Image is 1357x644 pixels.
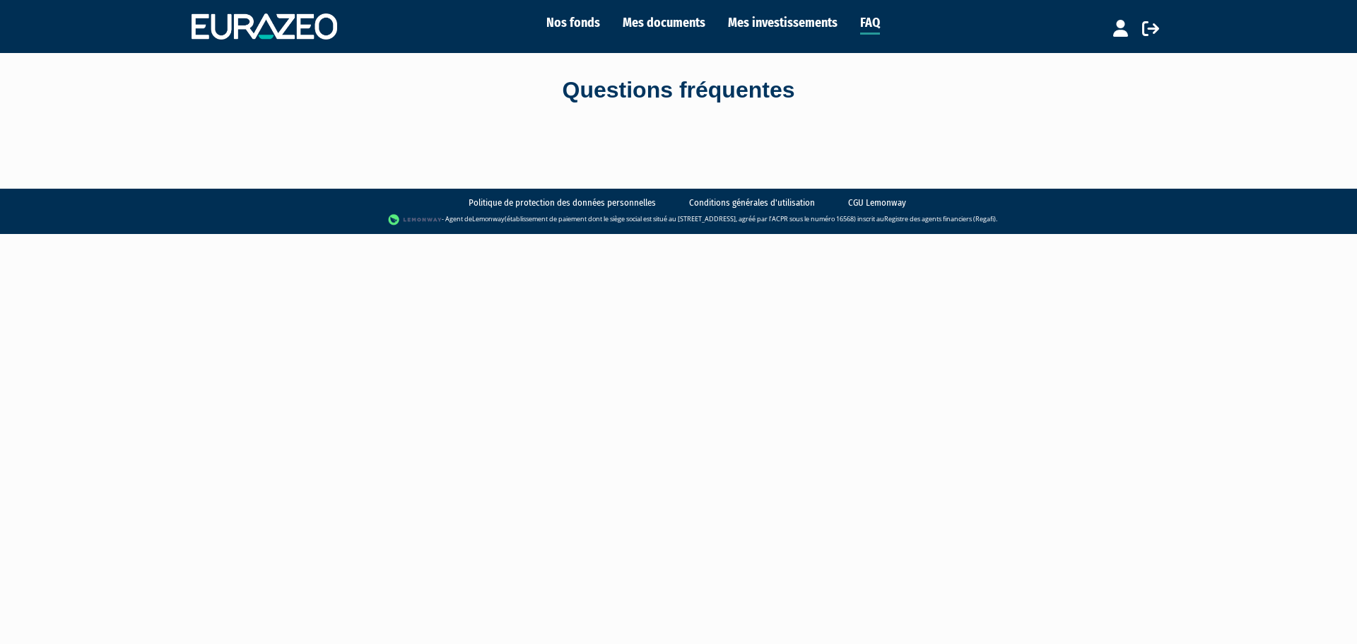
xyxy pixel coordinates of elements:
div: Questions fréquentes [276,74,1081,107]
a: FAQ [860,13,880,35]
a: Lemonway [472,214,505,223]
img: 1732889491-logotype_eurazeo_blanc_rvb.png [192,13,337,39]
a: Conditions générales d'utilisation [689,197,815,210]
a: Nos fonds [546,13,600,33]
a: CGU Lemonway [848,197,906,210]
a: Registre des agents financiers (Regafi) [884,214,996,223]
a: Mes documents [623,13,705,33]
div: - Agent de (établissement de paiement dont le siège social est situé au [STREET_ADDRESS], agréé p... [14,213,1343,227]
a: Politique de protection des données personnelles [469,197,656,210]
a: Mes investissements [728,13,838,33]
img: logo-lemonway.png [388,213,442,227]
